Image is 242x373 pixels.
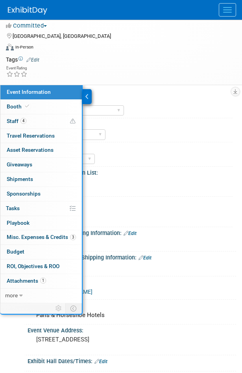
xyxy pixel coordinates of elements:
[28,94,233,104] div: Event Category:
[7,190,41,197] span: Sponsorships
[28,355,236,366] div: Exhibit Hall Dates/Times:
[20,118,26,124] span: 4
[7,147,54,153] span: Asset Reservations
[0,187,82,201] a: Sponsorships
[0,274,82,288] a: Attachments1
[0,172,82,186] a: Shipments
[6,43,226,54] div: Event Format
[94,359,107,364] a: Edit
[219,3,236,17] button: Menu
[0,100,82,114] a: Booth
[66,303,82,313] td: Toggle Event Tabs
[36,336,227,343] pre: [STREET_ADDRESS]
[139,255,151,261] a: Edit
[26,57,39,63] a: Edit
[6,205,20,211] span: Tasks
[28,142,233,152] div: Published to Web:
[7,161,32,168] span: Giveaways
[0,114,82,129] a: Staff4
[0,289,82,303] a: more
[124,231,137,236] a: Edit
[7,263,59,269] span: ROI, Objectives & ROO
[28,300,236,310] div: Event Venue Name:
[28,325,236,334] div: Event Venue Address:
[28,118,233,128] div: Region:
[70,118,76,125] span: Potential Scheduling Conflict -- at least one attendee is tagged in another overlapping event.
[0,216,82,230] a: Playbook
[5,292,18,298] span: more
[52,303,66,313] td: Personalize Event Tab Strip
[28,252,236,262] div: Advance Warehouse Shipping Information:
[25,104,29,108] i: Booth reservation complete
[7,89,51,95] span: Event Information
[6,66,28,70] div: Event Rating
[7,103,31,110] span: Booth
[0,85,82,99] a: Event Information
[28,197,233,207] div: Quick Facts:
[7,176,33,182] span: Shipments
[6,44,14,50] img: Format-Inperson.png
[70,234,76,240] span: 3
[0,158,82,172] a: Giveaways
[0,230,82,244] a: Misc. Expenses & Credits3
[15,44,33,50] div: In-Person
[7,234,76,240] span: Misc. Expenses & Credits
[7,220,30,226] span: Playbook
[7,132,55,139] span: Travel Reservations
[33,309,230,321] div: Paris & Horseshoe Hotels
[7,278,46,284] span: Attachments
[7,118,26,124] span: Staff
[0,143,82,157] a: Asset Reservations
[0,259,82,274] a: ROI, Objectives & ROO
[28,167,233,177] div: Pre-Show Registration List:
[0,129,82,143] a: Travel Reservations
[0,245,82,259] a: Budget
[28,276,236,287] div: Event Website:
[28,227,236,237] div: Direct to Show Shipping Information:
[40,278,46,283] span: 1
[6,56,39,63] td: Tags
[13,33,111,39] span: [GEOGRAPHIC_DATA], [GEOGRAPHIC_DATA]
[6,22,50,30] button: Committed
[7,248,24,255] span: Budget
[0,201,82,216] a: Tasks
[8,7,47,15] img: ExhibitDay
